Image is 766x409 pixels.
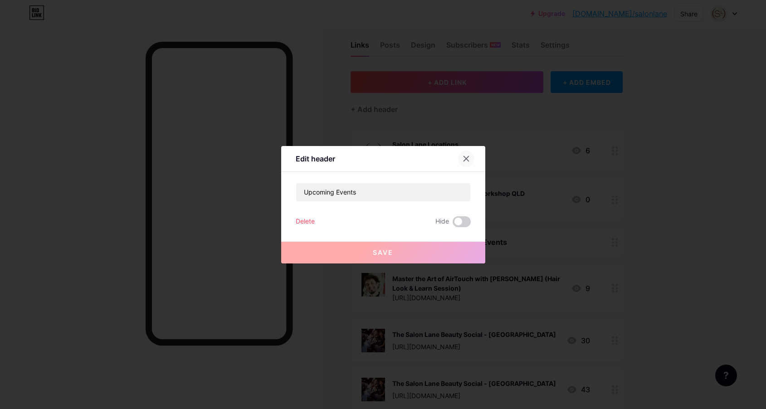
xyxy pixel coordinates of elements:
span: Hide [435,216,449,227]
span: Save [373,248,393,256]
button: Save [281,242,485,263]
div: Edit header [296,153,335,164]
div: Delete [296,216,315,227]
input: Title [296,183,470,201]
